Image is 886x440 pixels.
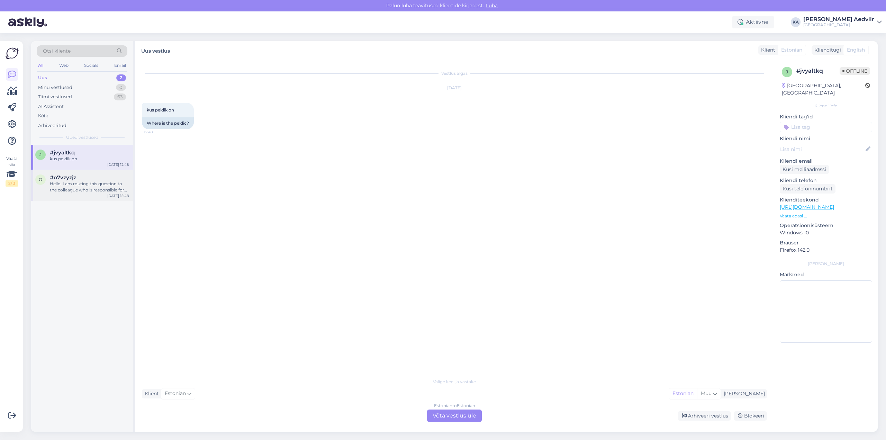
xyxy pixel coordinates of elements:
[165,390,186,397] span: Estonian
[43,47,71,55] span: Otsi kliente
[114,93,126,100] div: 63
[6,155,18,187] div: Vaata siia
[116,84,126,91] div: 0
[796,67,840,75] div: # jvyaltkq
[38,122,66,129] div: Arhiveeritud
[141,45,170,55] label: Uus vestlus
[38,93,72,100] div: Tiimi vestlused
[780,145,864,153] input: Lisa nimi
[780,239,872,246] p: Brauser
[83,61,100,70] div: Socials
[803,17,882,28] a: [PERSON_NAME] Aedviir[GEOGRAPHIC_DATA]
[758,46,775,54] div: Klient
[116,74,126,81] div: 2
[50,150,75,156] span: #jvyaltkq
[38,113,48,119] div: Kõik
[142,70,767,77] div: Vestlus algas
[780,158,872,165] p: Kliendi email
[780,246,872,254] p: Firefox 142.0
[38,74,47,81] div: Uus
[701,390,712,396] span: Muu
[803,17,874,22] div: [PERSON_NAME] Aedviir
[780,222,872,229] p: Operatsioonisüsteem
[107,193,129,198] div: [DATE] 15:48
[780,135,872,142] p: Kliendi nimi
[669,388,697,399] div: Estonian
[780,204,834,210] a: [URL][DOMAIN_NAME]
[780,261,872,267] div: [PERSON_NAME]
[840,67,870,75] span: Offline
[780,113,872,120] p: Kliendi tag'id
[780,103,872,109] div: Kliendi info
[142,390,159,397] div: Klient
[50,174,76,181] span: #o7vzyzjz
[147,107,174,113] span: kus peldik on
[50,156,129,162] div: kus peldik on
[781,46,802,54] span: Estonian
[791,17,801,27] div: KA
[427,410,482,422] div: Võta vestlus üle
[50,181,129,193] div: Hello, I am routing this question to the colleague who is responsible for this topic. The reply m...
[142,117,194,129] div: Where is the peldic?
[734,411,767,421] div: Blokeeri
[678,411,731,421] div: Arhiveeri vestlus
[780,184,835,194] div: Küsi telefoninumbrit
[39,152,42,157] span: j
[142,85,767,91] div: [DATE]
[780,229,872,236] p: Windows 10
[732,16,774,28] div: Aktiivne
[66,134,98,141] span: Uued vestlused
[142,379,767,385] div: Valige keel ja vastake
[780,177,872,184] p: Kliendi telefon
[780,165,829,174] div: Küsi meiliaadressi
[38,84,72,91] div: Minu vestlused
[37,61,45,70] div: All
[434,403,475,409] div: Estonian to Estonian
[39,177,42,182] span: o
[144,129,170,135] span: 12:48
[780,271,872,278] p: Märkmed
[38,103,64,110] div: AI Assistent
[113,61,127,70] div: Email
[107,162,129,167] div: [DATE] 12:48
[812,46,841,54] div: Klienditugi
[484,2,500,9] span: Luba
[782,82,865,97] div: [GEOGRAPHIC_DATA], [GEOGRAPHIC_DATA]
[780,122,872,132] input: Lisa tag
[803,22,874,28] div: [GEOGRAPHIC_DATA]
[780,213,872,219] p: Vaata edasi ...
[780,196,872,204] p: Klienditeekond
[786,69,788,74] span: j
[721,390,765,397] div: [PERSON_NAME]
[6,47,19,60] img: Askly Logo
[58,61,70,70] div: Web
[6,180,18,187] div: 2 / 3
[847,46,865,54] span: English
